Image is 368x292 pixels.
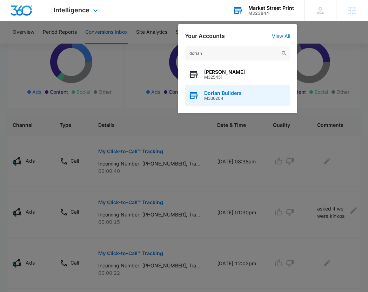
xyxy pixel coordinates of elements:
span: Dorian Builders [204,90,242,96]
img: tab_domain_overview_orange.svg [19,41,25,46]
div: Domain Overview [27,41,63,46]
button: [PERSON_NAME]M325451 [185,64,290,85]
span: M336204 [204,96,242,101]
span: M325451 [204,75,245,80]
img: tab_keywords_by_traffic_grey.svg [70,41,75,46]
input: Search Accounts [185,46,290,60]
div: account id [248,11,294,16]
a: View All [272,33,290,39]
span: [PERSON_NAME] [204,69,245,75]
span: Intelligence [54,6,89,14]
img: website_grey.svg [11,18,17,24]
img: logo_orange.svg [11,11,17,17]
div: v 4.0.25 [20,11,34,17]
div: Domain: [DOMAIN_NAME] [18,18,77,24]
div: Keywords by Traffic [78,41,118,46]
h2: Your Accounts [185,33,225,39]
div: account name [248,5,294,11]
button: Dorian BuildersM336204 [185,85,290,106]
